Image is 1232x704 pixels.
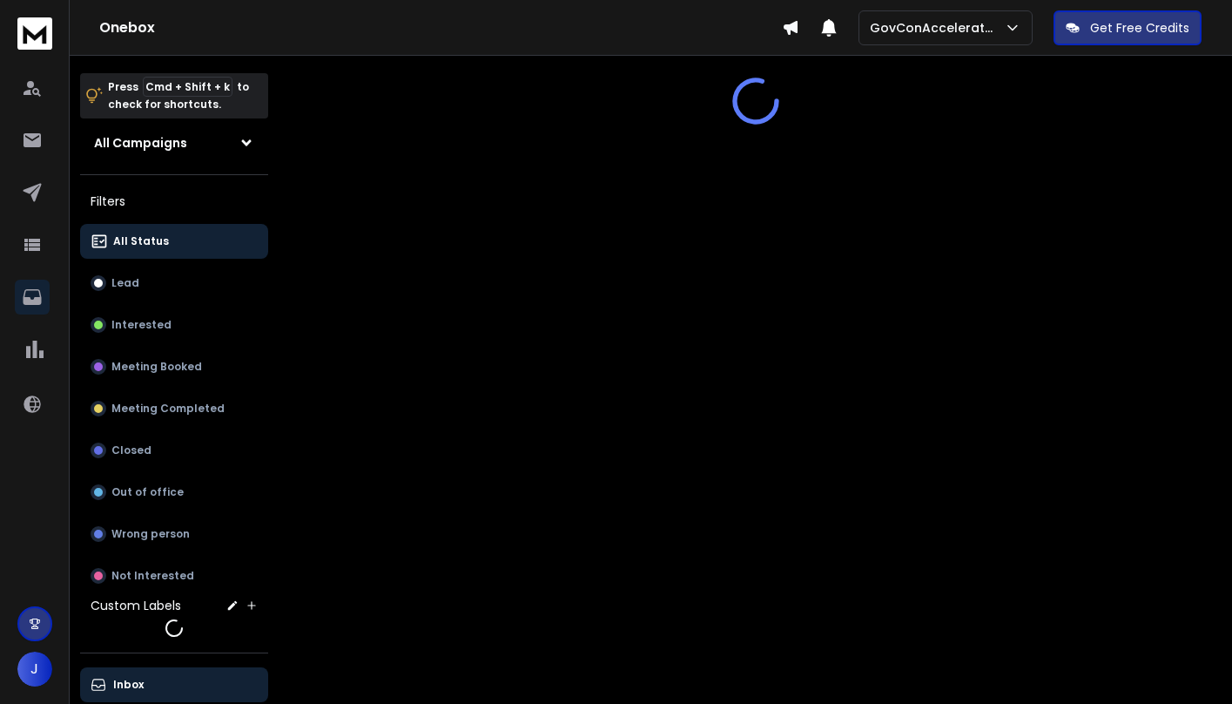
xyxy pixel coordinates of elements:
[80,667,268,702] button: Inbox
[108,78,249,113] p: Press to check for shortcuts.
[80,189,268,213] h3: Filters
[80,308,268,342] button: Interested
[17,652,52,687] button: J
[80,391,268,426] button: Meeting Completed
[111,443,151,457] p: Closed
[113,678,144,692] p: Inbox
[80,224,268,259] button: All Status
[111,360,202,374] p: Meeting Booked
[1090,19,1189,37] p: Get Free Credits
[870,19,1004,37] p: GovConAccelerator
[111,527,190,541] p: Wrong person
[111,402,225,416] p: Meeting Completed
[99,17,782,38] h1: Onebox
[80,433,268,468] button: Closed
[111,569,194,583] p: Not Interested
[91,597,181,614] h3: Custom Labels
[80,349,268,384] button: Meeting Booked
[80,125,268,160] button: All Campaigns
[1054,10,1202,45] button: Get Free Credits
[80,475,268,510] button: Out of office
[80,517,268,552] button: Wrong person
[80,266,268,301] button: Lead
[17,17,52,50] img: logo
[94,134,187,152] h1: All Campaigns
[80,558,268,593] button: Not Interested
[111,318,172,332] p: Interested
[113,234,169,248] p: All Status
[111,276,139,290] p: Lead
[143,77,232,97] span: Cmd + Shift + k
[111,485,184,499] p: Out of office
